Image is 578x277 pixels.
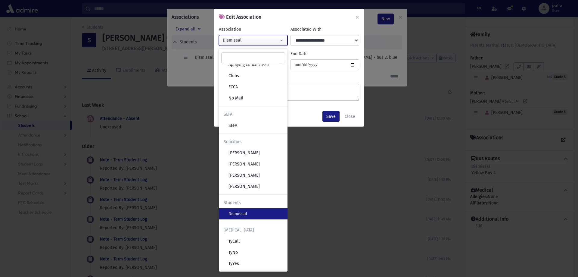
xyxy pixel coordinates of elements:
[228,184,260,190] span: [PERSON_NAME]
[228,95,243,101] span: No Mail
[291,26,322,33] label: Associated With
[228,172,260,178] span: [PERSON_NAME]
[228,73,239,79] span: Clubs
[228,150,260,156] span: [PERSON_NAME]
[219,35,287,46] button: Dismissal
[228,123,237,129] span: SEFA
[341,111,359,122] button: Close
[228,250,238,256] span: TyNo
[224,139,242,145] span: Solicitors
[224,227,254,233] span: [MEDICAL_DATA]
[322,111,340,122] button: Save
[228,62,269,68] span: Applying Lunch 25-26
[228,261,239,267] span: TyYes
[228,211,247,217] span: Dismissal
[351,9,364,26] button: ×
[228,161,260,167] span: [PERSON_NAME]
[228,84,238,90] span: ECCA
[219,14,261,21] h6: Edit Association
[219,26,241,33] label: Association
[291,51,308,57] label: End Date
[221,52,285,63] input: Search
[224,111,232,118] span: SEFA
[228,238,240,244] span: TyCall
[224,200,241,206] span: Students
[223,37,279,43] div: Dismissal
